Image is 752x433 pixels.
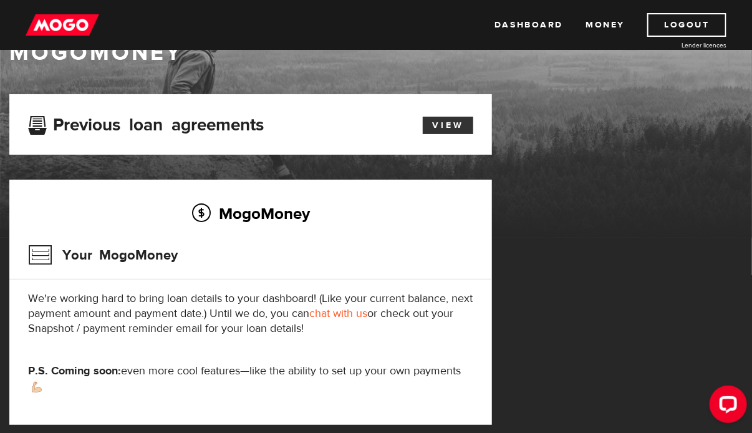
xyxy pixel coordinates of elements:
iframe: LiveChat chat widget [700,381,752,433]
h3: Your MogoMoney [28,239,178,271]
a: chat with us [309,306,367,321]
p: even more cool features—like the ability to set up your own payments [28,364,473,394]
a: Money [586,13,625,37]
h1: MogoMoney [9,40,743,66]
h2: MogoMoney [28,200,473,226]
strong: P.S. Coming soon: [28,364,121,378]
img: strong arm emoji [32,382,42,392]
a: View [423,117,473,134]
a: Dashboard [494,13,563,37]
p: We're working hard to bring loan details to your dashboard! (Like your current balance, next paym... [28,291,473,336]
h3: Previous loan agreements [28,115,264,131]
a: Logout [647,13,726,37]
a: Lender licences [633,41,726,50]
img: mogo_logo-11ee424be714fa7cbb0f0f49df9e16ec.png [26,13,99,37]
